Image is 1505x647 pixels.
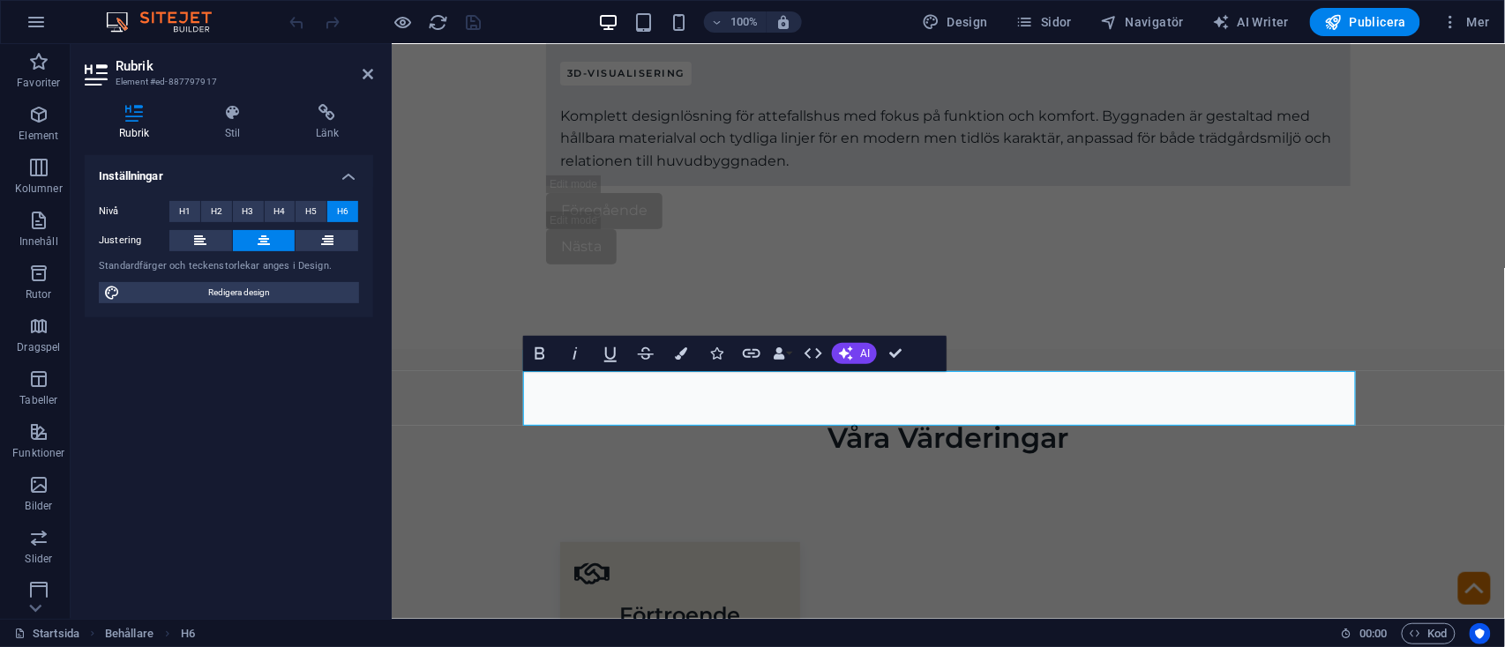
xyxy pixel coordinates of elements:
h3: Element #ed-887797917 [116,74,338,90]
button: Usercentrics [1470,623,1491,644]
span: H5 [305,201,317,222]
img: Editor Logo [101,11,234,33]
h4: Inställningar [85,155,373,187]
p: Element [19,129,58,143]
span: Klicka för att välja. Dubbelklicka för att redigera [105,623,153,644]
i: Justera zoomnivån automatiskt vid storleksändring för att passa vald enhet. [776,14,792,30]
button: H1 [169,201,200,222]
button: H3 [233,201,264,222]
button: H2 [201,201,232,222]
p: Funktioner [12,446,64,460]
span: Kod [1410,623,1448,644]
p: Favoriter [17,76,60,90]
span: H3 [243,201,254,222]
span: Klicka för att välja. Dubbelklicka för att redigera [181,623,195,644]
button: Mer [1434,8,1497,36]
button: Redigera design [99,282,359,303]
span: Sidor [1016,13,1072,31]
span: H4 [273,201,285,222]
button: H5 [296,201,326,222]
h4: Stil [191,104,281,141]
h2: Rubrik [116,58,373,74]
button: Publicera [1310,8,1420,36]
button: reload [428,11,449,33]
button: H4 [265,201,296,222]
nav: breadcrumb [105,623,195,644]
button: H6 [327,201,358,222]
span: H6 [337,201,348,222]
p: Bilder [25,499,52,513]
p: Tabeller [19,393,57,407]
span: Navigatör [1100,13,1184,31]
button: Sidor [1009,8,1079,36]
h6: 100% [730,11,759,33]
span: 00 00 [1359,623,1387,644]
p: Innehåll [19,234,58,249]
span: Mer [1441,13,1490,31]
span: AI Writer [1212,13,1289,31]
span: H1 [179,201,191,222]
label: Justering [99,230,169,251]
h4: Rubrik [85,104,191,141]
span: H2 [211,201,222,222]
a: Klicka för att avbryta val. Dubbelklicka för att öppna sidor [14,623,79,644]
span: Redigera design [125,282,354,303]
label: Nivå [99,201,169,222]
div: Design (Ctrl+Alt+Y) [915,8,995,36]
p: Rutor [26,287,52,301]
button: 100% [704,11,767,33]
div: Standardfärger och teckenstorlekar anges i Design. [99,259,359,274]
h6: Sessionstid [1341,623,1388,644]
h4: Länk [281,104,373,141]
button: Kod [1402,623,1456,644]
p: Dragspel [17,340,60,354]
span: : [1372,627,1374,640]
button: Design [915,8,995,36]
p: Kolumner [15,182,63,196]
span: Design [922,13,988,31]
button: Klicka här för att lämna förhandsvisningsläge och fortsätta redigera [393,11,414,33]
button: AI Writer [1205,8,1296,36]
button: Navigatör [1093,8,1191,36]
p: Slider [25,552,52,566]
span: Publicera [1324,13,1406,31]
